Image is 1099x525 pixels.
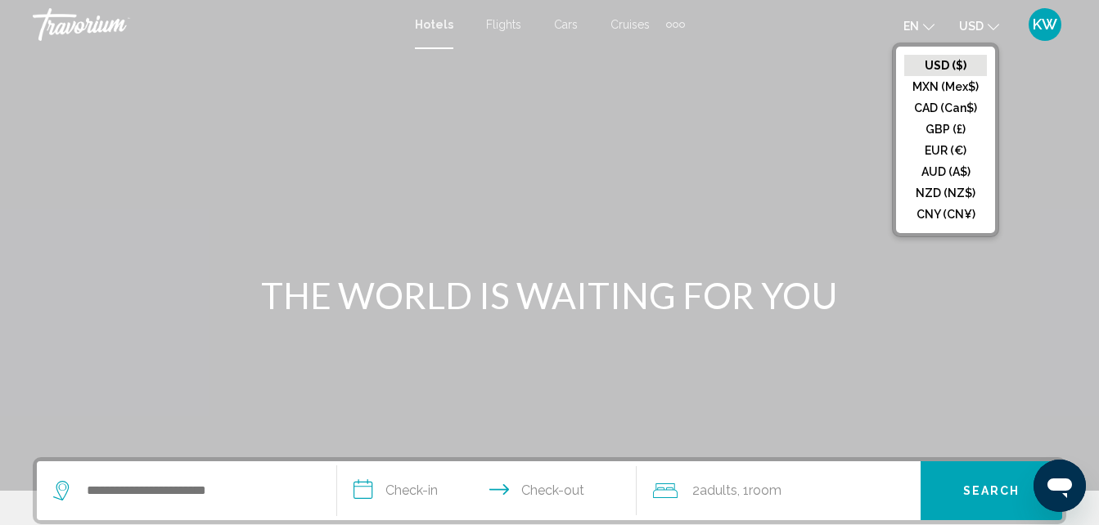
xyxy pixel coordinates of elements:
button: AUD (A$) [904,161,987,182]
span: 2 [692,479,737,502]
a: Flights [486,18,521,31]
span: KW [1033,16,1057,33]
span: Room [749,482,781,498]
span: Adults [700,482,737,498]
button: Change language [903,14,935,38]
button: Check in and out dates [337,461,637,520]
button: CNY (CN¥) [904,204,987,225]
button: GBP (£) [904,119,987,140]
button: EUR (€) [904,140,987,161]
iframe: Button to launch messaging window [1034,460,1086,512]
button: Search [921,461,1062,520]
div: Search widget [37,461,1062,520]
h1: THE WORLD IS WAITING FOR YOU [243,274,857,316]
button: NZD (NZ$) [904,182,987,204]
button: User Menu [1024,7,1066,42]
button: Change currency [959,14,999,38]
span: en [903,20,919,33]
a: Cruises [610,18,650,31]
a: Travorium [33,8,399,41]
button: CAD (Can$) [904,97,987,119]
span: , 1 [737,479,781,502]
span: Search [963,485,1020,498]
a: Cars [554,18,578,31]
button: USD ($) [904,55,987,76]
button: Travelers: 2 adults, 0 children [637,461,921,520]
span: USD [959,20,984,33]
a: Hotels [415,18,453,31]
button: MXN (Mex$) [904,76,987,97]
button: Extra navigation items [666,11,685,38]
